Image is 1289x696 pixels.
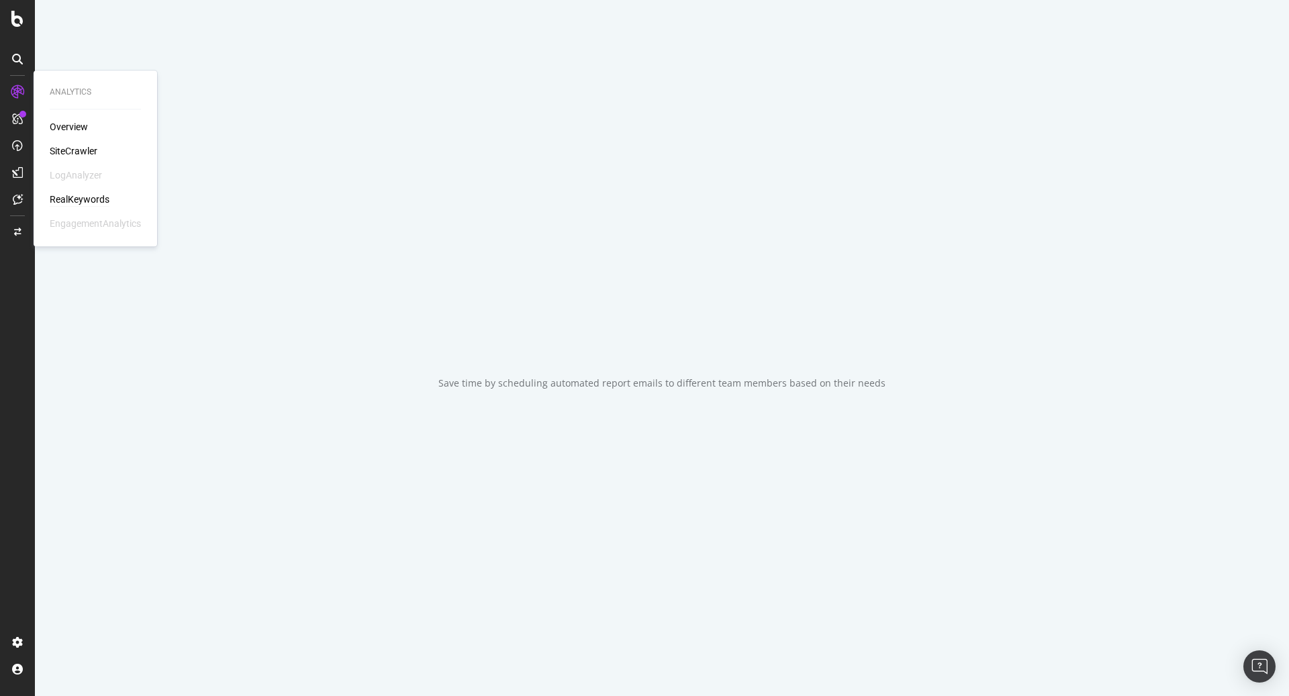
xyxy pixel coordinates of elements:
[50,144,97,158] a: SiteCrawler
[1243,650,1276,683] div: Open Intercom Messenger
[50,87,141,98] div: Analytics
[50,168,102,182] div: LogAnalyzer
[614,307,710,355] div: animation
[50,193,109,206] a: RealKeywords
[438,377,886,390] div: Save time by scheduling automated report emails to different team members based on their needs
[50,217,141,230] div: EngagementAnalytics
[50,120,88,134] a: Overview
